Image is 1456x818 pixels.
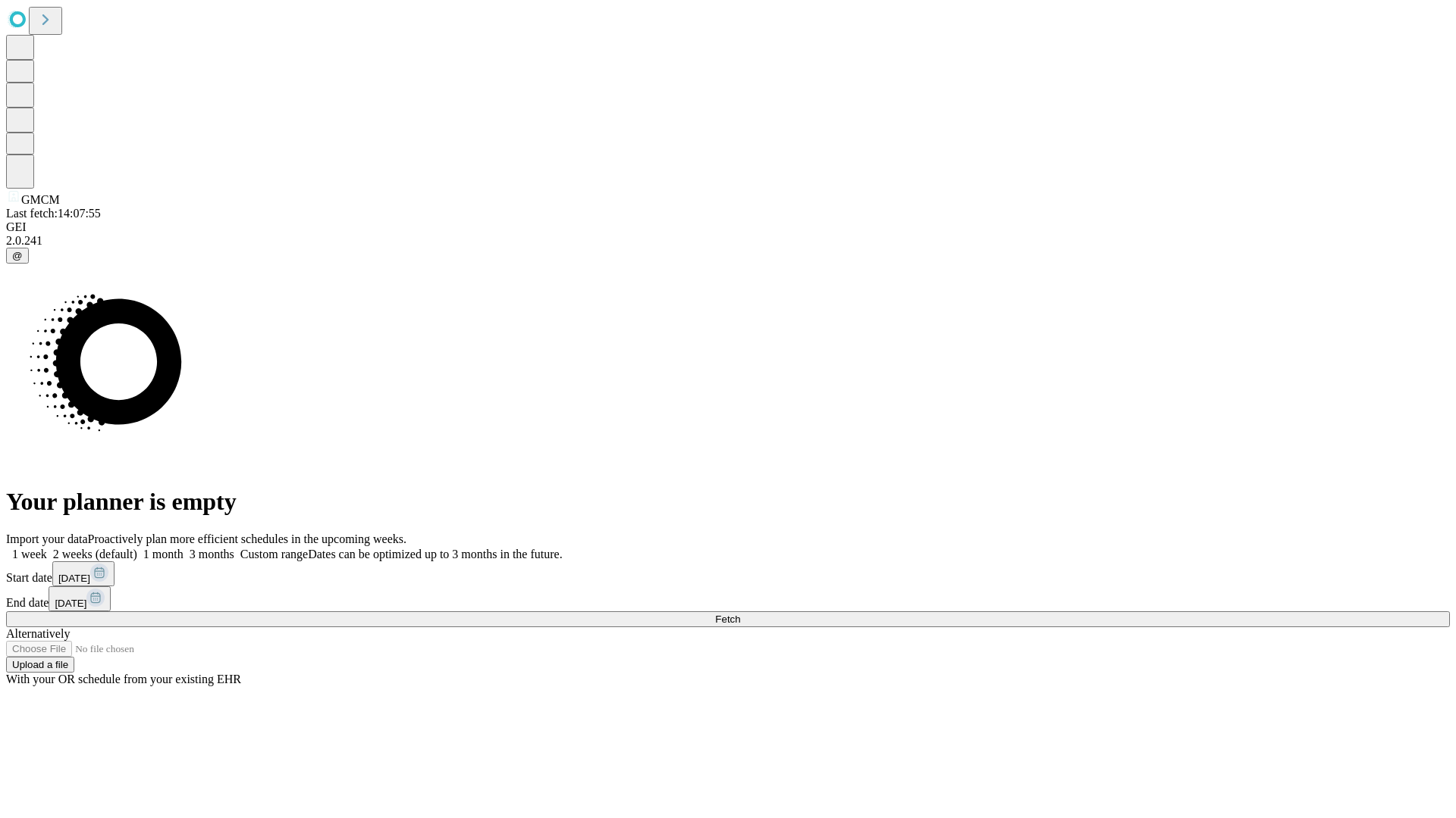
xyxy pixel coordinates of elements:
[49,586,111,611] button: [DATE]
[6,488,1450,516] h1: Your planner is empty
[21,193,60,206] span: GMCM
[6,248,29,264] button: @
[143,548,184,560] span: 1 month
[53,548,137,560] span: 2 weeks (default)
[6,627,70,640] span: Alternatively
[6,611,1450,627] button: Fetch
[6,561,1450,586] div: Start date
[58,573,90,584] span: [DATE]
[6,207,101,220] span: Last fetch: 14:07:55
[52,561,115,586] button: [DATE]
[308,548,562,560] span: Dates can be optimized up to 3 months in the future.
[55,598,86,609] span: [DATE]
[6,657,74,673] button: Upload a file
[6,234,1450,248] div: 2.0.241
[715,613,740,625] span: Fetch
[240,548,308,560] span: Custom range
[6,532,88,545] span: Import your data
[6,220,1450,234] div: GEI
[6,586,1450,611] div: End date
[12,250,23,261] span: @
[12,548,47,560] span: 1 week
[190,548,234,560] span: 3 months
[88,532,406,545] span: Proactively plan more efficient schedules in the upcoming weeks.
[6,673,241,685] span: With your OR schedule from your existing EHR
